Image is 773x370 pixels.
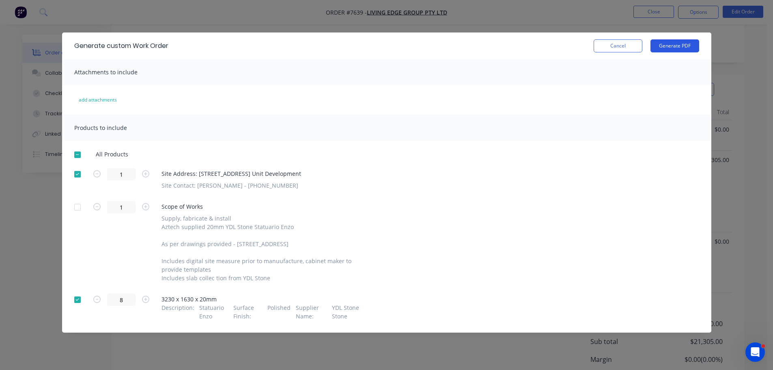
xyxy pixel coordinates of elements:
[332,303,364,320] span: YDL Stone Stone
[199,303,228,320] span: Statuario Enzo
[296,303,327,320] span: Supplier Name :
[74,41,168,51] div: Generate custom Work Order
[161,303,194,320] span: Description :
[161,214,364,282] div: Supply, fabricate & install Aztech supplied 20mm YDL Stone Statuario Enzo As per drawings provide...
[267,303,291,320] span: Polished
[161,169,301,178] span: Site Address: [STREET_ADDRESS] Unit Development
[70,93,125,106] button: add attachments
[161,295,364,303] span: 3230 x 1630 x 20mm
[650,39,699,52] button: Generate PDF
[745,342,765,362] iframe: Intercom live chat
[74,124,127,132] span: Products to include
[161,181,301,190] div: Site Contact: [PERSON_NAME] - [PHONE_NUMBER]
[161,202,364,211] span: Scope of Works
[96,150,133,158] span: All Products
[594,39,642,52] button: Cancel
[74,68,138,76] span: Attachments to include
[233,303,263,320] span: Surface Finish :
